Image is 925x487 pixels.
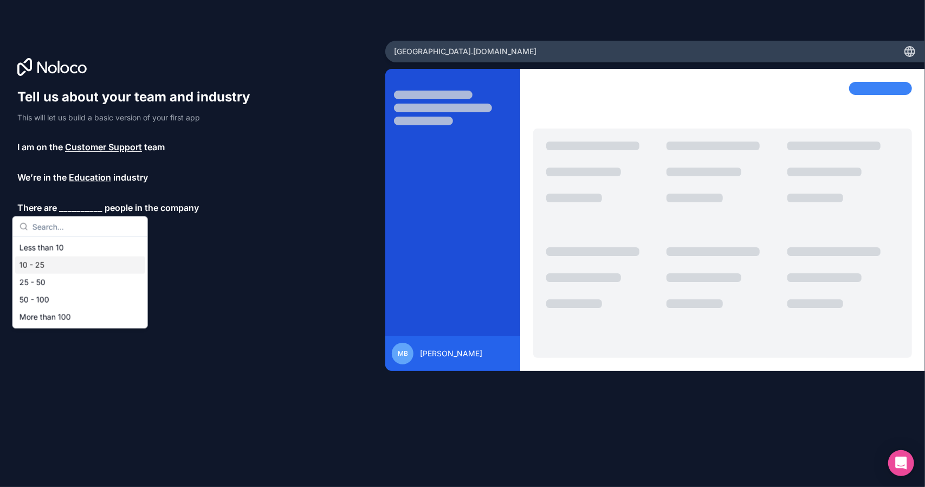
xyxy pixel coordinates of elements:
[17,88,260,106] h1: Tell us about your team and industry
[113,171,148,184] span: industry
[144,140,165,153] span: team
[17,112,260,123] p: This will let us build a basic version of your first app
[15,291,145,309] div: 50 - 100
[888,450,914,476] div: Open Intercom Messenger
[33,217,141,236] input: Search...
[17,140,63,153] span: I am on the
[398,349,408,358] span: MB
[105,201,199,214] span: people in the company
[15,274,145,291] div: 25 - 50
[17,171,67,184] span: We’re in the
[65,140,142,153] span: Customer Support
[15,239,145,257] div: Less than 10
[13,237,147,328] div: Suggestions
[69,171,111,184] span: Education
[15,309,145,326] div: More than 100
[15,257,145,274] div: 10 - 25
[420,348,482,359] span: [PERSON_NAME]
[59,201,102,214] span: __________
[394,46,536,57] span: [GEOGRAPHIC_DATA] .[DOMAIN_NAME]
[17,201,57,214] span: There are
